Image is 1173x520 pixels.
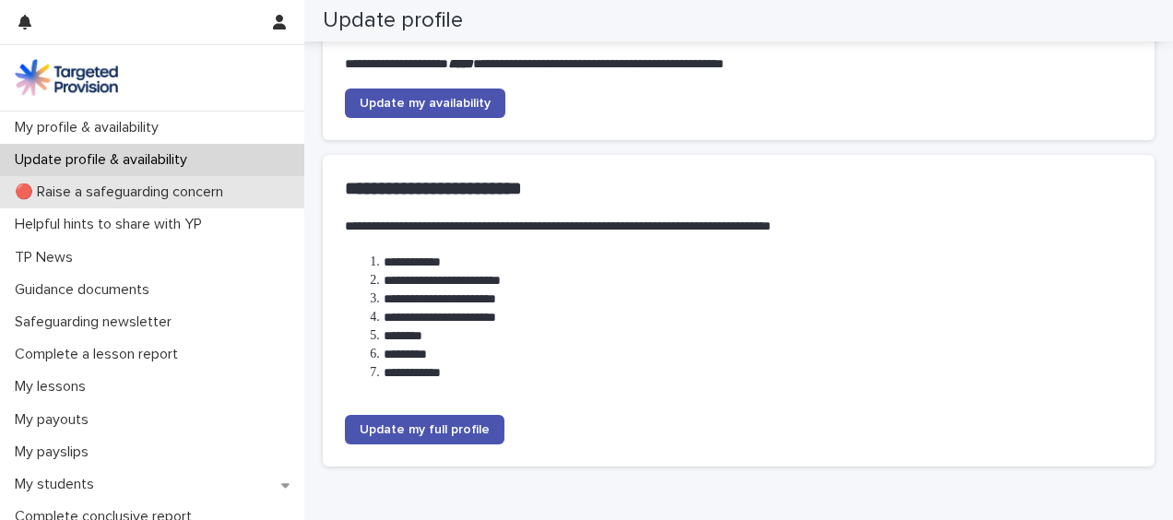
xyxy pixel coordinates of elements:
p: My payslips [7,443,103,461]
span: Update my availability [360,97,491,110]
span: Update my full profile [360,423,490,436]
p: Guidance documents [7,281,164,299]
p: Complete a lesson report [7,346,193,363]
h2: Update profile [323,7,463,34]
p: 🔴 Raise a safeguarding concern [7,183,238,201]
a: Update my full profile [345,415,504,444]
img: M5nRWzHhSzIhMunXDL62 [15,59,118,96]
p: My payouts [7,411,103,429]
a: Update my availability [345,89,505,118]
p: My profile & availability [7,119,173,136]
p: Helpful hints to share with YP [7,216,217,233]
p: Update profile & availability [7,151,202,169]
p: TP News [7,249,88,266]
p: My students [7,476,109,493]
p: My lessons [7,378,101,396]
p: Safeguarding newsletter [7,313,186,331]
